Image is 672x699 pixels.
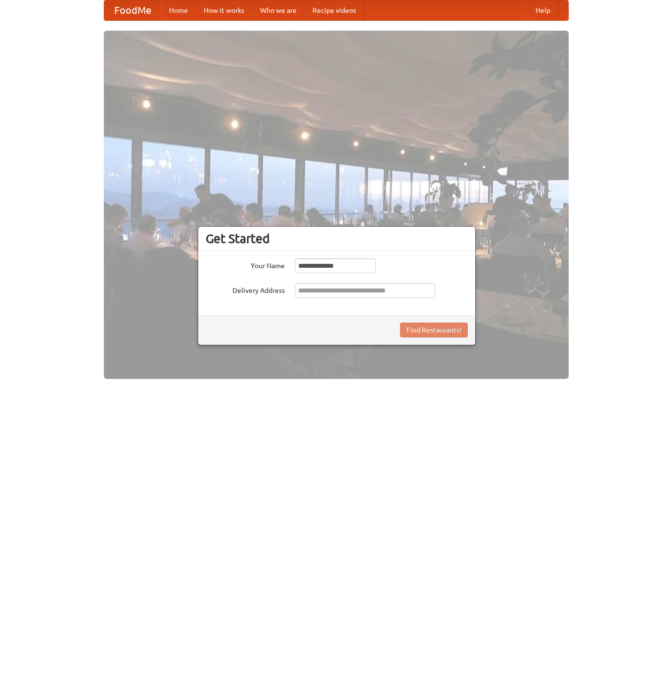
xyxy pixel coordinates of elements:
[206,231,468,246] h3: Get Started
[305,0,364,20] a: Recipe videos
[528,0,558,20] a: Help
[206,283,285,295] label: Delivery Address
[400,323,468,337] button: Find Restaurants!
[196,0,252,20] a: How it works
[104,0,161,20] a: FoodMe
[161,0,196,20] a: Home
[206,258,285,271] label: Your Name
[252,0,305,20] a: Who we are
